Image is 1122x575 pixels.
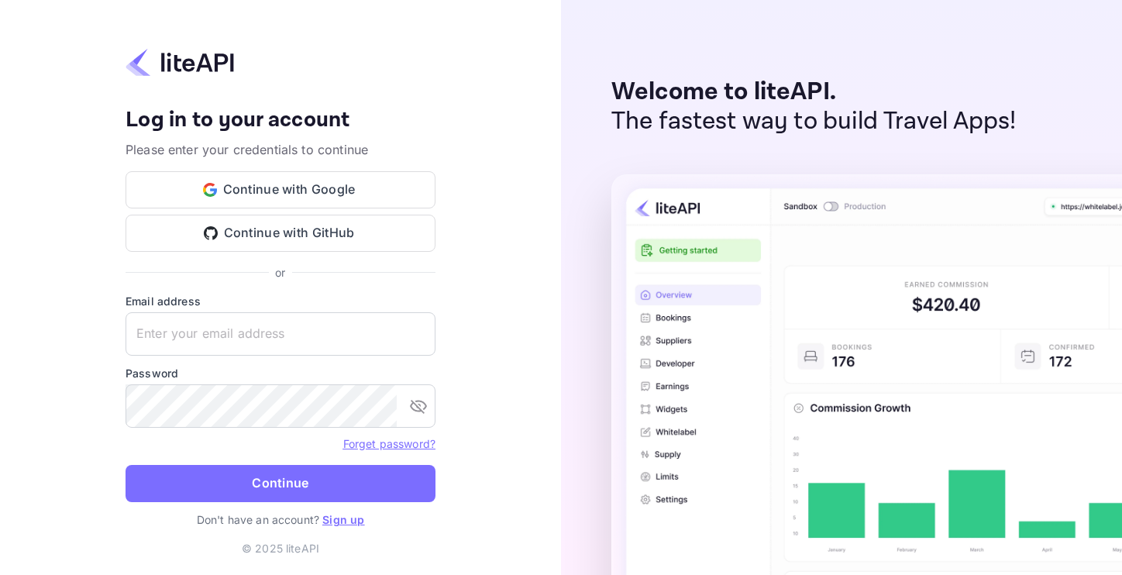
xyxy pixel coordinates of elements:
[126,47,234,77] img: liteapi
[126,171,435,208] button: Continue with Google
[126,365,435,381] label: Password
[126,293,435,309] label: Email address
[242,540,319,556] p: © 2025 liteAPI
[322,513,364,526] a: Sign up
[126,465,435,502] button: Continue
[611,77,1017,107] p: Welcome to liteAPI.
[611,107,1017,136] p: The fastest way to build Travel Apps!
[126,107,435,134] h4: Log in to your account
[343,436,435,451] a: Forget password?
[126,511,435,528] p: Don't have an account?
[403,391,434,422] button: toggle password visibility
[343,437,435,450] a: Forget password?
[126,312,435,356] input: Enter your email address
[126,140,435,159] p: Please enter your credentials to continue
[275,264,285,281] p: or
[126,215,435,252] button: Continue with GitHub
